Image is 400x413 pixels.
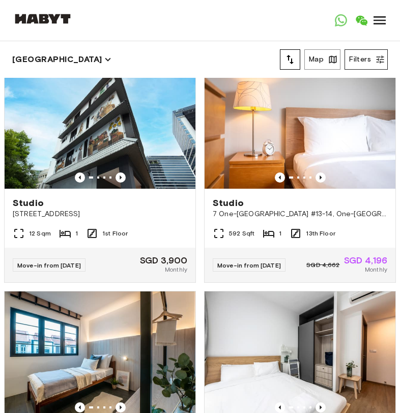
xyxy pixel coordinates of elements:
button: [GEOGRAPHIC_DATA] [12,52,111,67]
span: [STREET_ADDRESS] [13,209,187,219]
button: Previous image [275,172,285,183]
button: Previous image [75,172,85,183]
button: Previous image [316,402,326,412]
button: Filters [345,49,388,70]
span: Move-in from [DATE] [217,261,281,269]
span: 592 Sqft [229,229,254,238]
img: Habyt [12,14,73,24]
span: 12 Sqm [29,229,51,238]
button: tune [280,49,300,70]
a: Marketing picture of unit SG-01-106-001-01Previous imagePrevious imageStudio7 One-[GEOGRAPHIC_DAT... [204,61,396,283]
button: Previous image [116,172,126,183]
span: Monthly [165,265,187,274]
span: 7 One-[GEOGRAPHIC_DATA] #13-14, One-[GEOGRAPHIC_DATA] 13-14 S138642 [213,209,387,219]
button: Previous image [116,402,126,412]
span: SGD 4,196 [344,256,387,265]
button: Previous image [275,402,285,412]
img: Marketing picture of unit SG-01-106-001-01 [205,62,395,189]
span: Move-in from [DATE] [17,261,81,269]
span: SGD 3,900 [140,256,187,265]
span: Monthly [365,265,387,274]
button: Previous image [75,402,85,412]
span: 1 [279,229,281,238]
button: Map [304,49,340,70]
span: Studio [13,197,44,209]
a: Marketing picture of unit SG-01-110-044_001Previous imagePrevious imageStudio[STREET_ADDRESS]12 S... [4,61,196,283]
button: Previous image [316,172,326,183]
span: 1 [75,229,78,238]
span: 1st Floor [102,229,128,238]
span: 13th Floor [306,229,335,238]
img: Marketing picture of unit SG-01-110-044_001 [5,62,195,189]
span: SGD 4,662 [306,260,339,270]
span: Studio [213,197,244,209]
